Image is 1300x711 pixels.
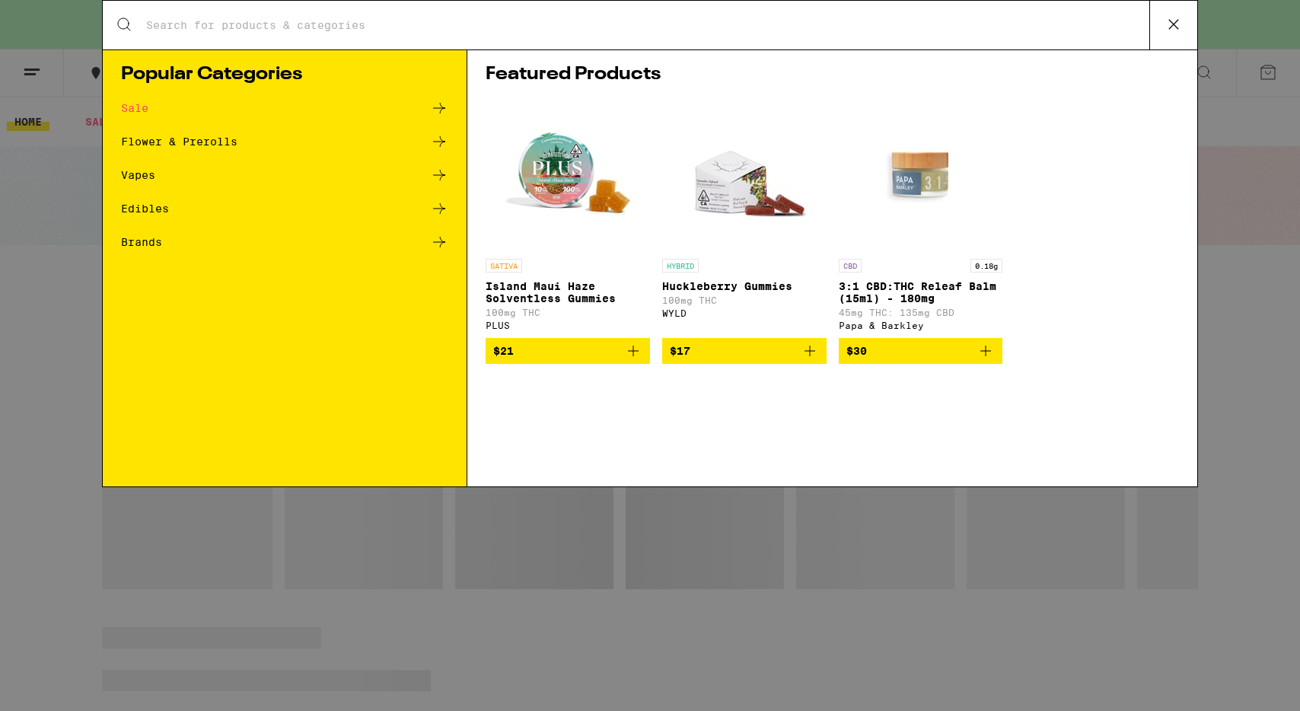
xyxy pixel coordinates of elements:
[839,280,1003,304] p: 3:1 CBD:THC Releaf Balm (15ml) - 180mg
[121,237,162,247] div: Brands
[486,320,650,330] div: PLUS
[486,259,522,273] p: SATIVA
[121,199,448,218] a: Edibles
[670,345,690,357] span: $17
[121,132,448,151] a: Flower & Prerolls
[121,203,169,214] div: Edibles
[668,99,820,251] img: WYLD - Huckleberry Gummies
[493,345,514,357] span: $21
[121,170,155,180] div: Vapes
[121,65,448,84] h1: Popular Categories
[846,345,867,357] span: $30
[839,308,1003,317] p: 45mg THC: 135mg CBD
[121,166,448,184] a: Vapes
[844,99,996,251] img: Papa & Barkley - 3:1 CBD:THC Releaf Balm (15ml) - 180mg
[121,103,148,113] div: Sale
[145,18,1149,32] input: Search for products & categories
[839,99,1003,338] a: Open page for 3:1 CBD:THC Releaf Balm (15ml) - 180mg from Papa & Barkley
[662,99,827,338] a: Open page for Huckleberry Gummies from WYLD
[662,280,827,292] p: Huckleberry Gummies
[662,308,827,318] div: WYLD
[9,11,110,23] span: Hi. Need any help?
[486,338,650,364] button: Add to bag
[662,259,699,273] p: HYBRID
[486,65,1179,84] h1: Featured Products
[970,259,1002,273] p: 0.18g
[662,295,827,305] p: 100mg THC
[121,136,237,147] div: Flower & Prerolls
[486,280,650,304] p: Island Maui Haze Solventless Gummies
[839,320,1003,330] div: Papa & Barkley
[121,233,448,251] a: Brands
[486,99,650,338] a: Open page for Island Maui Haze Solventless Gummies from PLUS
[839,338,1003,364] button: Add to bag
[486,308,650,317] p: 100mg THC
[662,338,827,364] button: Add to bag
[121,99,448,117] a: Sale
[839,259,862,273] p: CBD
[492,99,644,251] img: PLUS - Island Maui Haze Solventless Gummies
